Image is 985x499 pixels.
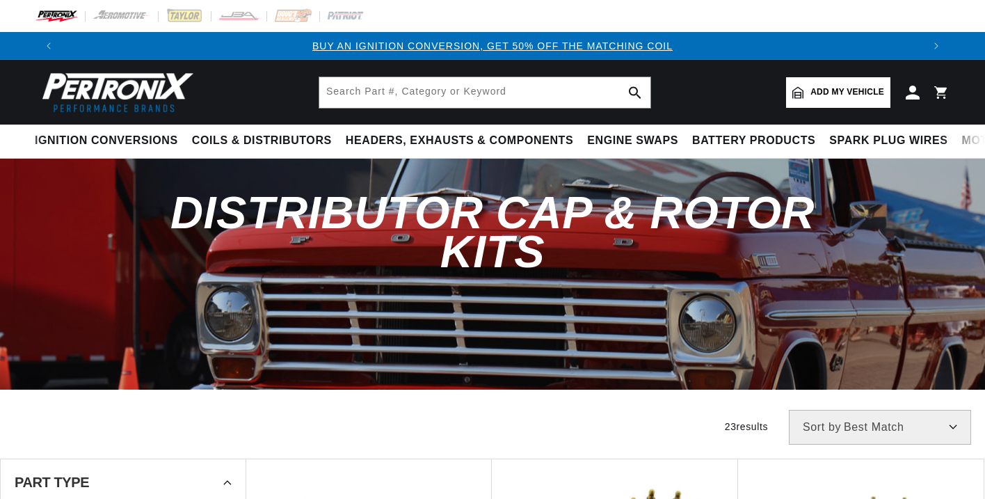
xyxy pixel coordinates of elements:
summary: Headers, Exhausts & Components [339,125,580,157]
summary: Battery Products [685,125,822,157]
span: Headers, Exhausts & Components [346,134,573,148]
span: Ignition Conversions [35,134,178,148]
span: Sort by [803,422,841,433]
summary: Engine Swaps [580,125,685,157]
span: Distributor Cap & Rotor Kits [170,187,815,276]
summary: Coils & Distributors [185,125,339,157]
a: BUY AN IGNITION CONVERSION, GET 50% OFF THE MATCHING COIL [312,40,673,52]
select: Sort by [789,410,971,445]
span: 23 results [725,421,768,432]
span: Coils & Distributors [192,134,332,148]
span: Part Type [15,475,89,489]
button: Translation missing: en.sections.announcements.next_announcement [922,32,950,60]
summary: Spark Plug Wires [822,125,954,157]
input: Search Part #, Category or Keyword [319,77,650,108]
span: Engine Swaps [587,134,678,148]
summary: Ignition Conversions [35,125,185,157]
div: 1 of 3 [63,38,922,54]
span: Battery Products [692,134,815,148]
img: Pertronix [35,68,195,116]
span: Add my vehicle [810,86,884,99]
div: Announcement [63,38,922,54]
a: Add my vehicle [786,77,890,108]
button: Translation missing: en.sections.announcements.previous_announcement [35,32,63,60]
button: search button [620,77,650,108]
span: Spark Plug Wires [829,134,947,148]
